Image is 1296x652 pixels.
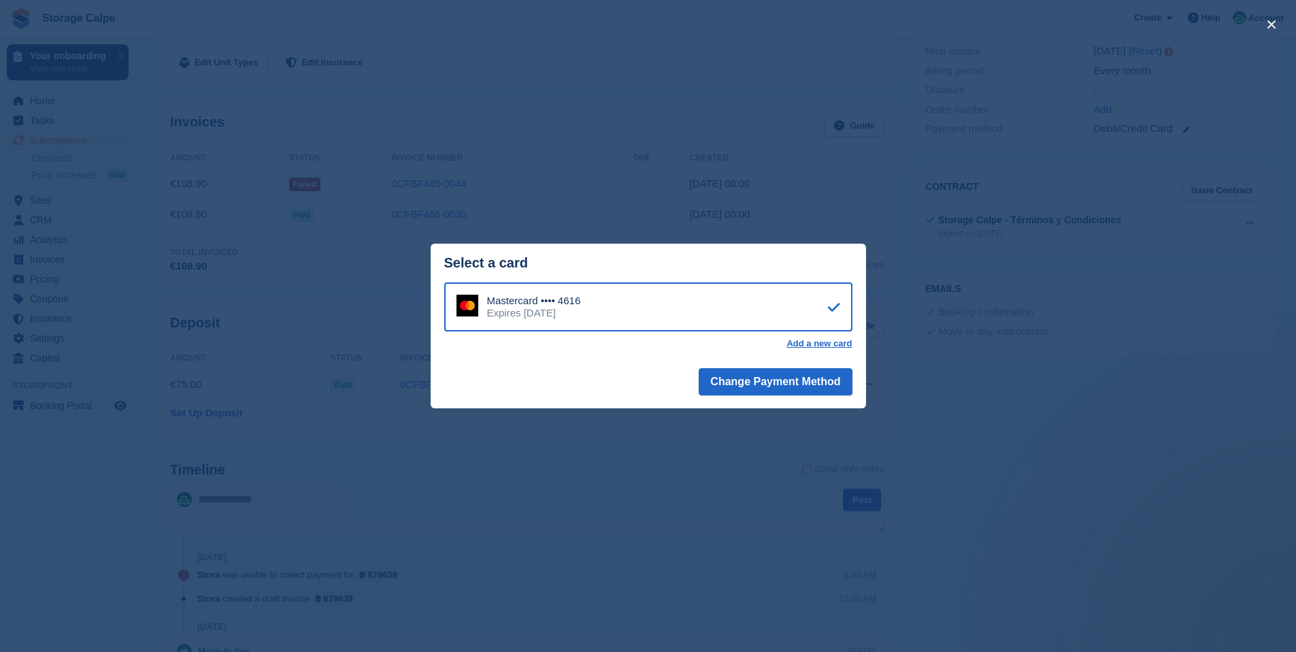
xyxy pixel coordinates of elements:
a: Add a new card [786,338,852,349]
div: Select a card [444,255,852,271]
button: close [1261,14,1282,35]
button: Change Payment Method [699,368,852,395]
img: Mastercard Logo [456,295,478,316]
div: Expires [DATE] [487,307,581,319]
div: Mastercard •••• 4616 [487,295,581,307]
